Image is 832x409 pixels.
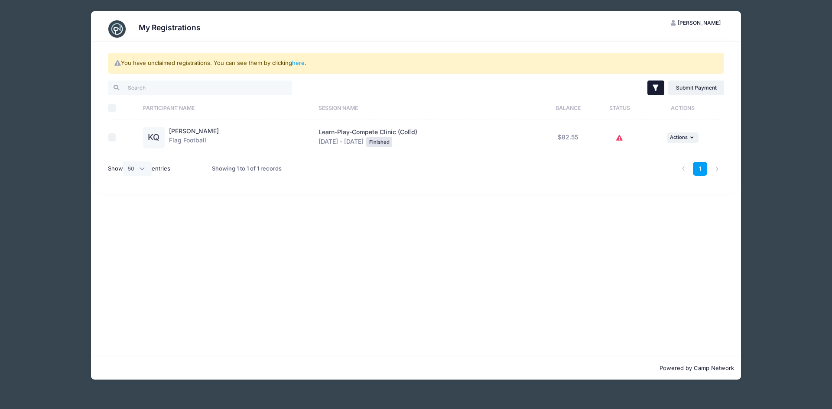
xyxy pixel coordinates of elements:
div: Flag Football [169,127,219,148]
a: [PERSON_NAME] [169,127,219,135]
span: Actions [670,134,688,140]
a: 1 [693,162,707,176]
h3: My Registrations [139,23,201,32]
button: [PERSON_NAME] [663,16,728,30]
input: Search [108,81,292,95]
th: Actions: activate to sort column ascending [641,97,724,119]
td: $82.55 [538,119,598,155]
div: Showing 1 to 1 of 1 records [212,159,282,179]
th: Status: activate to sort column ascending [598,97,641,119]
th: Session Name: activate to sort column ascending [314,97,538,119]
th: Balance: activate to sort column ascending [538,97,598,119]
a: KQ [143,134,165,142]
span: [PERSON_NAME] [678,19,721,26]
div: You have unclaimed registrations. You can see them by clicking . [108,53,724,74]
label: Show entries [108,161,170,176]
div: KQ [143,127,165,148]
select: Showentries [123,161,152,176]
div: [DATE] - [DATE] [318,128,534,147]
button: Actions [667,132,698,143]
a: here [292,59,305,66]
a: Submit Payment [668,81,724,95]
th: Select All [108,97,139,119]
p: Powered by Camp Network [98,364,734,373]
div: Finished [366,137,392,147]
img: CampNetwork [108,20,126,38]
th: Participant Name: activate to sort column ascending [139,97,314,119]
span: Learn-Play-Compete Clinic (CoEd) [318,128,417,135]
